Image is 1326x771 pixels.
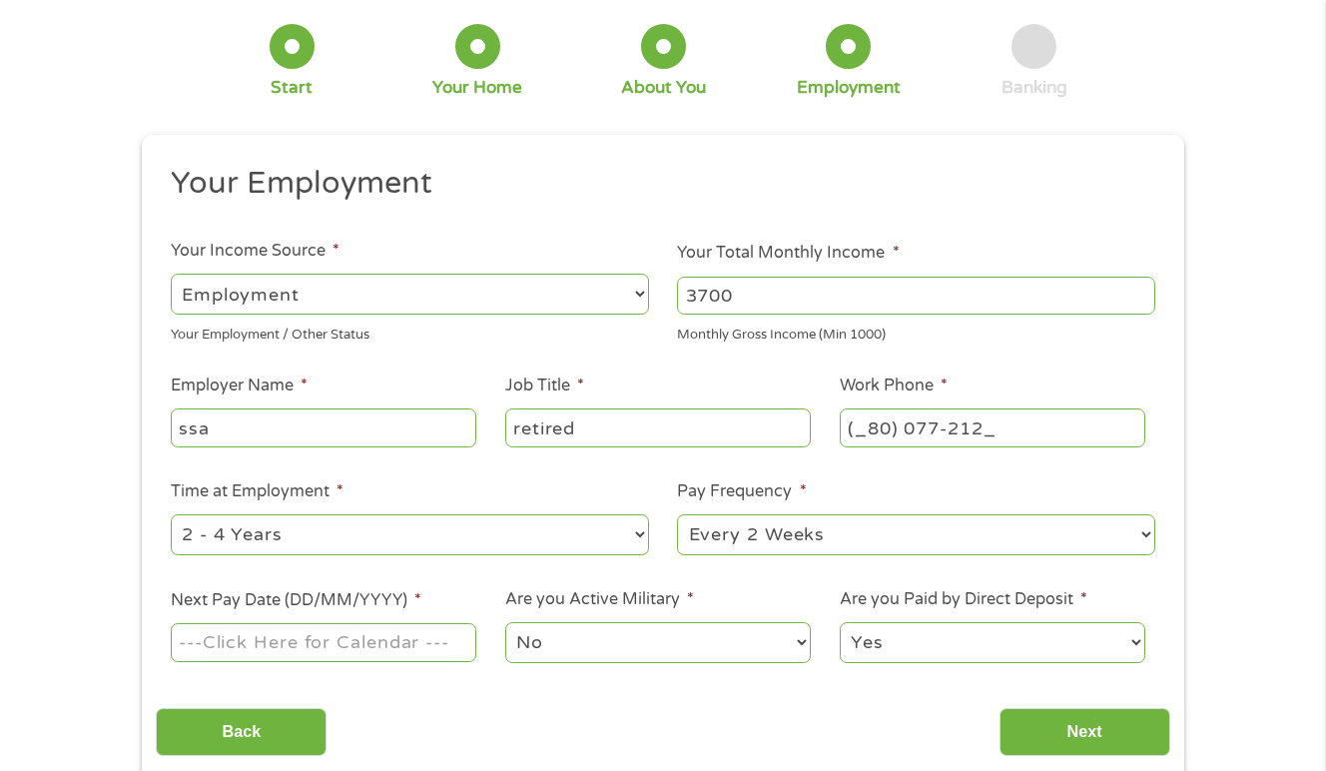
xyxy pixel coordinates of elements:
[999,708,1170,757] input: Next
[840,408,1145,446] input: (231) 754-4010
[840,589,1087,610] label: Are you Paid by Direct Deposit
[271,77,313,99] div: Start
[1001,77,1067,99] div: Banking
[171,164,1141,204] h2: Your Employment
[171,408,476,446] input: Walmart
[505,408,811,446] input: Cashier
[840,376,948,396] label: Work Phone
[171,623,476,661] input: ---Click Here for Calendar ---
[505,589,694,610] label: Are you Active Military
[171,241,339,262] label: Your Income Source
[677,319,1155,346] div: Monthly Gross Income (Min 1000)
[156,708,327,757] input: Back
[677,277,1155,315] input: 1800
[797,77,901,99] div: Employment
[171,481,343,502] label: Time at Employment
[171,319,649,346] div: Your Employment / Other Status
[677,481,806,502] label: Pay Frequency
[505,376,584,396] label: Job Title
[171,376,308,396] label: Employer Name
[621,77,706,99] div: About You
[677,243,899,264] label: Your Total Monthly Income
[171,590,421,611] label: Next Pay Date (DD/MM/YYYY)
[432,77,522,99] div: Your Home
